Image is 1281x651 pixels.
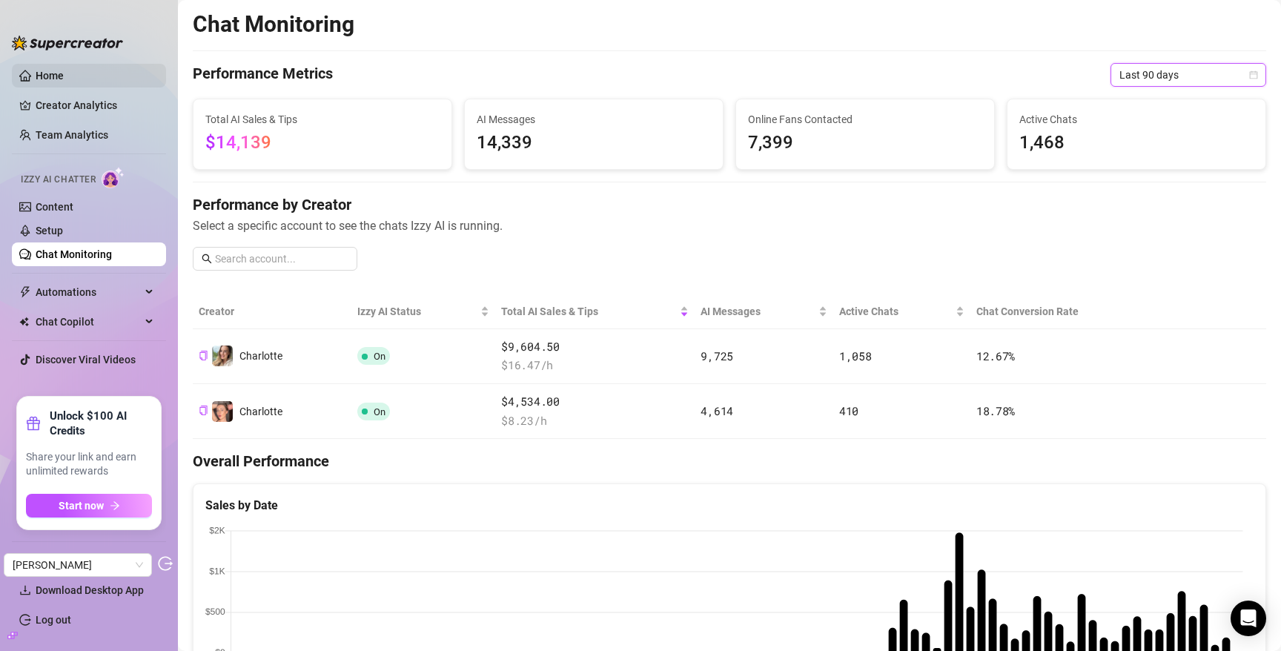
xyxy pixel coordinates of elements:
[976,348,1015,363] span: 12.67 %
[36,201,73,213] a: Content
[19,286,31,298] span: thunderbolt
[205,132,271,153] span: $14,139
[36,129,108,141] a: Team Analytics
[36,354,136,366] a: Discover Viral Videos
[7,630,18,641] span: build
[695,294,833,329] th: AI Messages
[193,451,1266,472] h4: Overall Performance
[199,351,208,360] span: copy
[36,248,112,260] a: Chat Monitoring
[36,584,144,596] span: Download Desktop App
[501,412,689,430] span: $ 8.23 /h
[193,10,354,39] h2: Chat Monitoring
[199,406,208,417] button: Copy Creator ID
[1019,111,1254,128] span: Active Chats
[1249,70,1258,79] span: calendar
[976,403,1015,418] span: 18.78 %
[212,346,233,366] img: Charlotte
[501,303,677,320] span: Total AI Sales & Tips
[477,111,711,128] span: AI Messages
[1231,601,1266,636] div: Open Intercom Messenger
[1119,64,1257,86] span: Last 90 days
[239,350,282,362] span: Charlotte
[102,167,125,188] img: AI Chatter
[970,294,1159,329] th: Chat Conversion Rate
[19,317,29,327] img: Chat Copilot
[12,36,123,50] img: logo-BBDzfeDw.svg
[501,338,689,356] span: $9,604.50
[36,280,141,304] span: Automations
[357,303,478,320] span: Izzy AI Status
[839,348,872,363] span: 1,058
[36,70,64,82] a: Home
[193,194,1266,215] h4: Performance by Creator
[501,393,689,411] span: $4,534.00
[1019,129,1254,157] span: 1,468
[351,294,496,329] th: Izzy AI Status
[701,303,815,320] span: AI Messages
[36,614,71,626] a: Log out
[495,294,695,329] th: Total AI Sales & Tips
[110,500,120,511] span: arrow-right
[36,225,63,237] a: Setup
[26,494,152,518] button: Start nowarrow-right
[36,93,154,117] a: Creator Analytics
[701,403,733,418] span: 4,614
[833,294,970,329] th: Active Chats
[839,303,953,320] span: Active Chats
[19,584,31,596] span: download
[193,217,1266,235] span: Select a specific account to see the chats Izzy AI is running.
[199,351,208,362] button: Copy Creator ID
[205,111,440,128] span: Total AI Sales & Tips
[374,406,385,417] span: On
[477,129,711,157] span: 14,339
[701,348,733,363] span: 9,725
[239,406,282,417] span: Charlotte
[374,351,385,362] span: On
[59,500,104,512] span: Start now
[215,251,348,267] input: Search account...
[193,294,351,329] th: Creator
[36,310,141,334] span: Chat Copilot
[193,63,333,87] h4: Performance Metrics
[501,357,689,374] span: $ 16.47 /h
[21,173,96,187] span: Izzy AI Chatter
[205,496,1254,515] div: Sales by Date
[26,416,41,431] span: gift
[26,450,152,479] span: Share your link and earn unlimited rewards
[839,403,858,418] span: 410
[212,401,233,422] img: Charlotte
[13,554,143,576] span: Charlotte Lily
[158,556,173,571] span: logout
[202,254,212,264] span: search
[748,111,982,128] span: Online Fans Contacted
[50,409,152,438] strong: Unlock $100 AI Credits
[199,406,208,415] span: copy
[748,129,982,157] span: 7,399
